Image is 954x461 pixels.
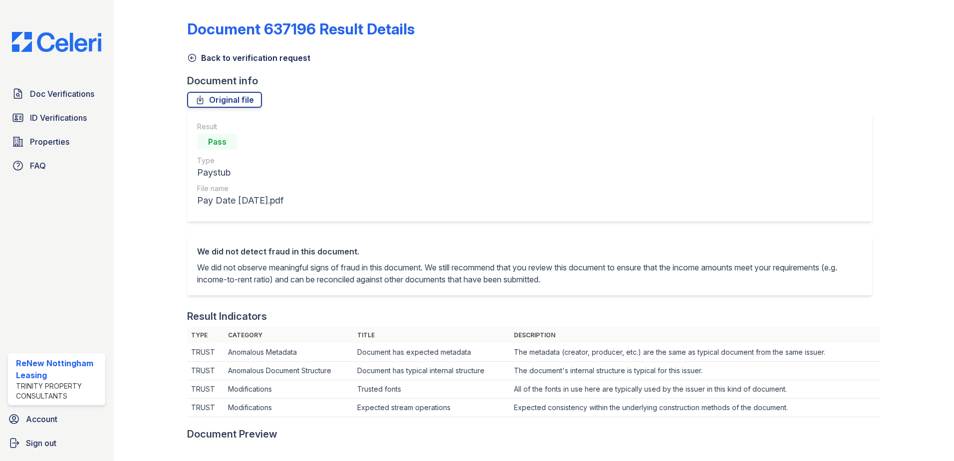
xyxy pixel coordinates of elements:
[912,421,944,451] iframe: chat widget
[187,399,224,417] td: TRUST
[16,357,101,381] div: ReNew Nottingham Leasing
[224,343,353,362] td: Anomalous Metadata
[30,88,94,100] span: Doc Verifications
[187,309,267,323] div: Result Indicators
[224,327,353,343] th: Category
[16,381,101,401] div: Trinity Property Consultants
[224,362,353,380] td: Anomalous Document Structure
[187,427,277,441] div: Document Preview
[510,343,880,362] td: The metadata (creator, producer, etc.) are the same as typical document from the same issuer.
[30,136,69,148] span: Properties
[30,160,46,172] span: FAQ
[510,327,880,343] th: Description
[353,327,510,343] th: Title
[187,74,880,88] div: Document info
[197,156,283,166] div: Type
[187,92,262,108] a: Original file
[224,380,353,399] td: Modifications
[197,245,862,257] div: We did not detect fraud in this document.
[510,380,880,399] td: All of the fonts in use here are typically used by the issuer in this kind of document.
[4,32,109,52] img: CE_Logo_Blue-a8612792a0a2168367f1c8372b55b34899dd931a85d93a1a3d3e32e68fde9ad4.png
[4,433,109,453] a: Sign out
[197,261,862,285] p: We did not observe meaningful signs of fraud in this document. We still recommend that you review...
[8,132,105,152] a: Properties
[187,20,415,38] a: Document 637196 Result Details
[187,327,224,343] th: Type
[8,156,105,176] a: FAQ
[510,399,880,417] td: Expected consistency within the underlying construction methods of the document.
[187,52,310,64] a: Back to verification request
[30,112,87,124] span: ID Verifications
[26,437,56,449] span: Sign out
[197,166,283,180] div: Paystub
[4,409,109,429] a: Account
[8,84,105,104] a: Doc Verifications
[187,343,224,362] td: TRUST
[197,194,283,208] div: Pay Date [DATE].pdf
[197,134,237,150] div: Pass
[26,413,57,425] span: Account
[510,362,880,380] td: The document's internal structure is typical for this issuer.
[353,399,510,417] td: Expected stream operations
[353,380,510,399] td: Trusted fonts
[197,122,283,132] div: Result
[353,362,510,380] td: Document has typical internal structure
[224,399,353,417] td: Modifications
[187,380,224,399] td: TRUST
[8,108,105,128] a: ID Verifications
[197,184,283,194] div: File name
[187,362,224,380] td: TRUST
[353,343,510,362] td: Document has expected metadata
